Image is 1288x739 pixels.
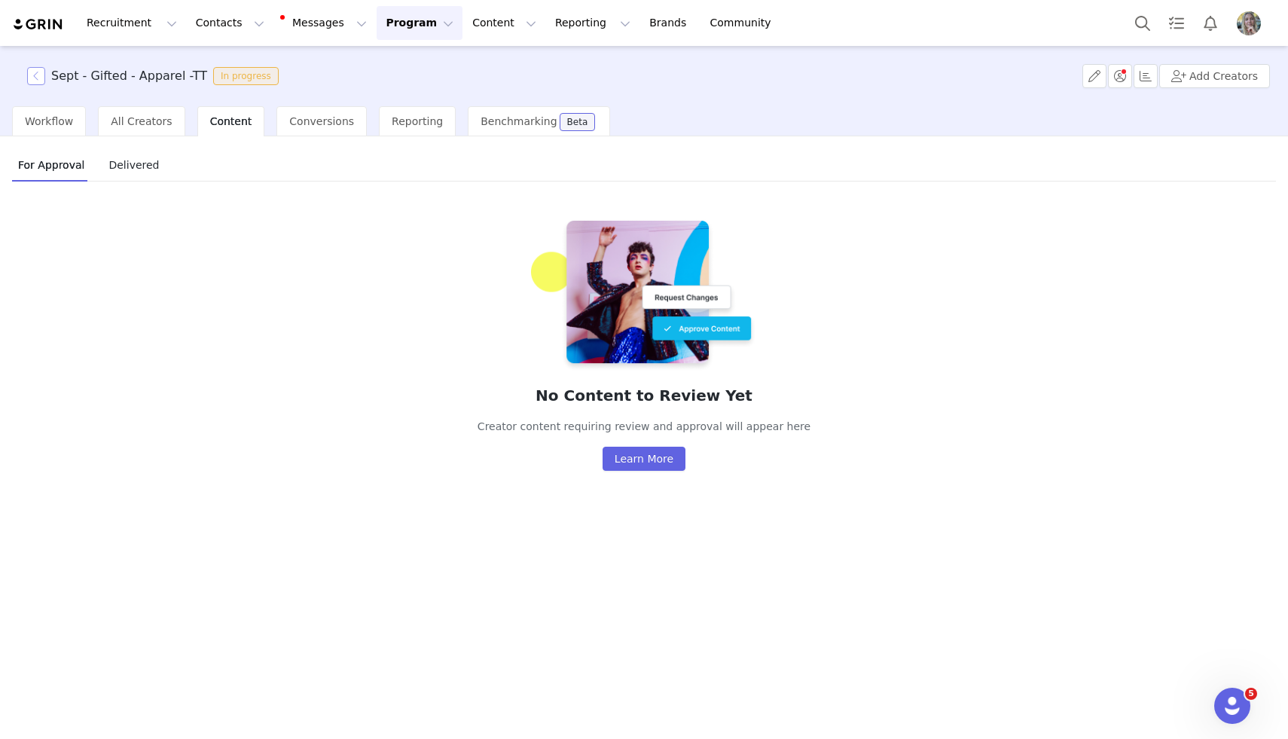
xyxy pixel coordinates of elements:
[701,6,787,40] a: Community
[1214,688,1250,724] iframe: Intercom live chat
[1159,64,1270,88] button: Add Creators
[27,67,285,85] span: [object Object]
[1237,11,1261,35] img: 4c4d8390-f692-4448-aacb-a4bdb8ccc65e.jpg
[12,17,65,32] img: grin logo
[187,6,273,40] button: Contacts
[1194,6,1227,40] button: Notifications
[546,6,639,40] button: Reporting
[1228,11,1276,35] button: Profile
[51,67,207,85] h3: Sept - Gifted - Apparel -TT
[1245,688,1257,700] span: 5
[78,6,186,40] button: Recruitment
[603,447,685,471] button: Learn More
[1126,6,1159,40] button: Search
[640,6,700,40] a: Brands
[531,218,757,372] img: forapproval-empty@2x.png
[463,6,545,40] button: Content
[392,115,443,127] span: Reporting
[102,153,165,177] span: Delivered
[478,419,810,435] p: Creator content requiring review and approval will appear here
[274,6,376,40] button: Messages
[210,115,252,127] span: Content
[12,153,90,177] span: For Approval
[289,115,354,127] span: Conversions
[213,67,279,85] span: In progress
[1160,6,1193,40] a: Tasks
[567,118,588,127] div: Beta
[481,115,557,127] span: Benchmarking
[478,384,810,407] h2: No Content to Review Yet
[111,115,172,127] span: All Creators
[377,6,462,40] button: Program
[25,115,73,127] span: Workflow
